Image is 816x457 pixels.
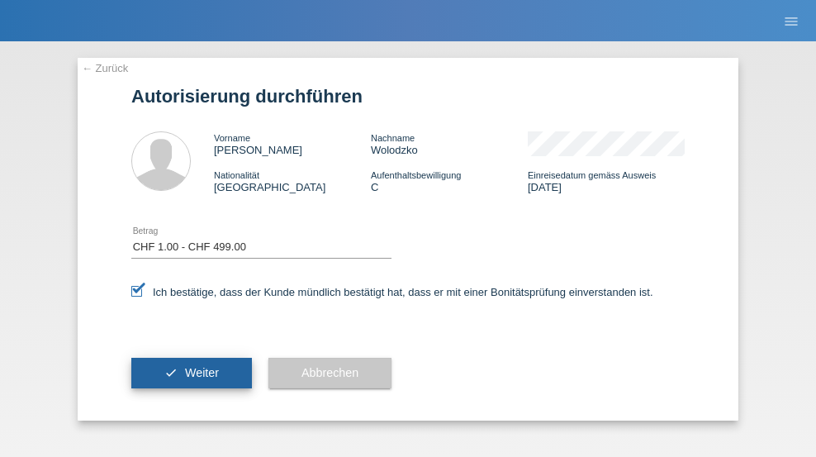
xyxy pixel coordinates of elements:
[214,133,250,143] span: Vorname
[131,86,685,107] h1: Autorisierung durchführen
[528,169,685,193] div: [DATE]
[214,131,371,156] div: [PERSON_NAME]
[783,13,799,30] i: menu
[131,358,252,389] button: check Weiter
[371,170,461,180] span: Aufenthaltsbewilligung
[301,366,358,379] span: Abbrechen
[268,358,391,389] button: Abbrechen
[371,169,528,193] div: C
[131,286,653,298] label: Ich bestätige, dass der Kunde mündlich bestätigt hat, dass er mit einer Bonitätsprüfung einversta...
[775,16,808,26] a: menu
[164,366,178,379] i: check
[214,169,371,193] div: [GEOGRAPHIC_DATA]
[371,133,415,143] span: Nachname
[82,62,128,74] a: ← Zurück
[214,170,259,180] span: Nationalität
[371,131,528,156] div: Wolodzko
[185,366,219,379] span: Weiter
[528,170,656,180] span: Einreisedatum gemäss Ausweis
